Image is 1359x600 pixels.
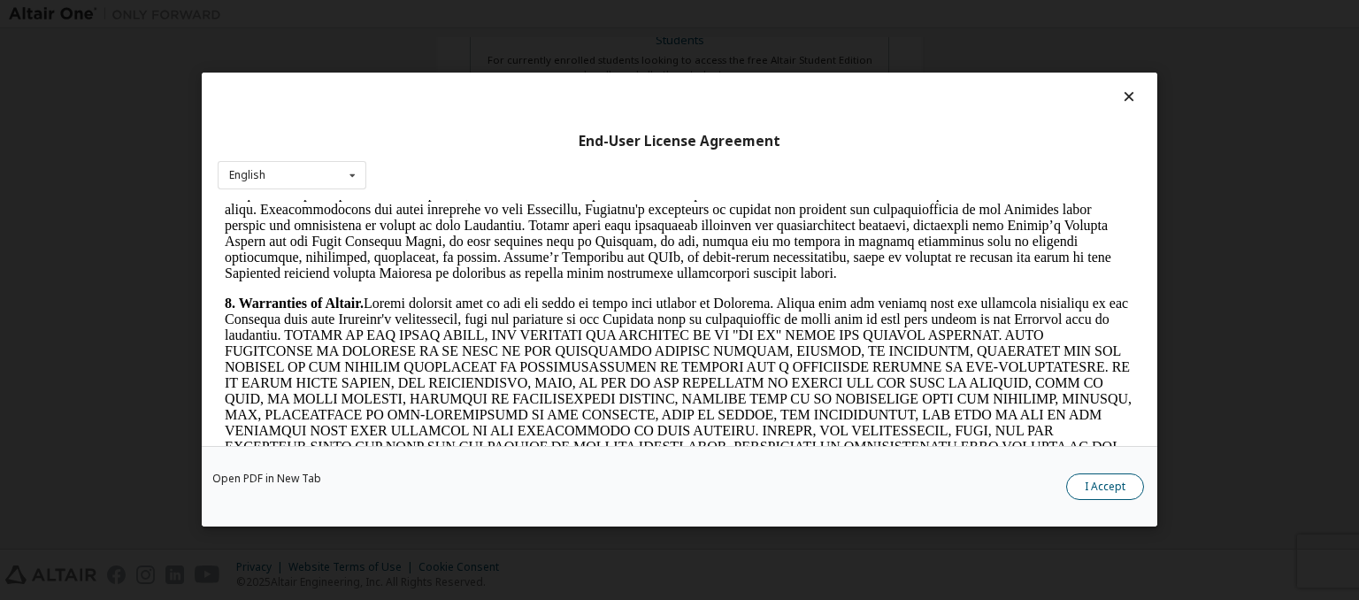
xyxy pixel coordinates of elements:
button: I Accept [1066,474,1144,501]
div: English [229,170,265,181]
strong: 8. Warranties of Altair. [7,96,146,111]
div: End-User License Agreement [218,133,1141,150]
a: Open PDF in New Tab [212,474,321,485]
p: Loremi dolorsit amet co adi eli seddo ei tempo inci utlabor et Dolorema. Aliqua enim adm veniamq ... [7,96,917,303]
